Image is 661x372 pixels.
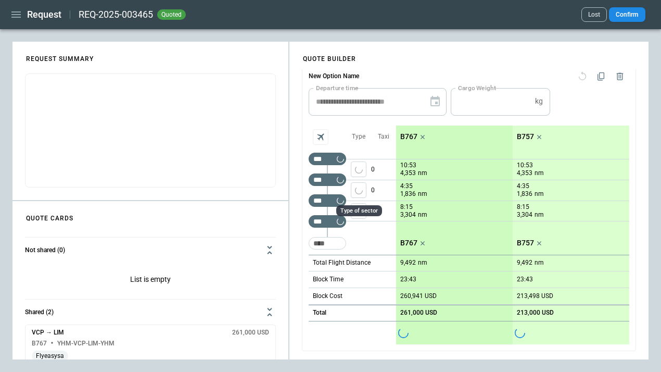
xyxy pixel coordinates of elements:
[400,190,416,199] p: 1,836
[611,67,629,86] span: Delete quote option
[400,203,413,211] p: 8:15
[535,97,543,106] p: kg
[313,258,371,267] p: Total Flight Distance
[371,201,396,221] p: 0
[400,182,413,190] p: 4:35
[351,162,366,177] button: left aligned
[232,329,269,336] h6: 261,000 USD
[535,169,544,178] p: nm
[400,292,437,300] p: 260,941 USD
[400,309,437,317] p: 261,000 USD
[400,276,416,283] p: 23:43
[316,83,359,92] label: Departure time
[309,67,359,86] h6: New Option Name
[57,340,115,347] h6: YHM-VCP-LIM-YHM
[336,205,382,216] div: Type of sector
[14,44,106,68] h4: REQUEST SUMMARY
[378,132,389,141] p: Taxi
[400,259,416,267] p: 9,492
[32,329,64,336] h6: VCP → LIM
[517,276,533,283] p: 23:43
[418,210,427,219] p: nm
[25,263,276,299] p: List is empty
[517,309,554,317] p: 213,000 USD
[400,239,417,247] p: B767
[352,132,365,141] p: Type
[400,169,416,178] p: 4,353
[371,180,396,201] p: 0
[309,153,346,165] div: Not found
[289,20,649,359] div: scrollable content
[517,210,532,219] p: 3,304
[535,258,544,267] p: nm
[309,173,346,186] div: Not found
[592,67,611,86] span: Duplicate quote option
[517,190,532,199] p: 1,836
[609,7,645,22] button: Confirm
[535,210,544,219] p: nm
[517,132,534,141] p: B757
[351,182,366,198] button: left aligned
[371,159,396,180] p: 0
[418,169,427,178] p: nm
[14,204,86,227] h4: QUOTE CARDS
[517,259,532,267] p: 9,492
[400,210,416,219] p: 3,304
[351,182,366,198] span: Type of sector
[27,8,61,21] h1: Request
[517,292,553,300] p: 213,498 USD
[517,182,529,190] p: 4:35
[573,67,592,86] span: Reset quote option
[32,340,47,347] h6: B767
[535,190,544,199] p: nm
[418,190,427,199] p: nm
[79,8,153,21] h2: REQ-2025-003465
[313,129,328,145] span: Aircraft selection
[418,258,427,267] p: nm
[400,162,416,169] p: 10:53
[290,44,368,68] h4: QUOTE BUILDER
[517,162,533,169] p: 10:53
[32,352,68,360] span: Flyeasysa
[351,162,366,177] span: Type of sector
[25,309,54,316] h6: Shared (2)
[517,203,529,211] p: 8:15
[309,237,346,250] div: Too short
[517,239,534,247] p: B757
[581,7,607,22] button: Lost
[396,126,629,344] div: scrollable content
[313,292,342,301] p: Block Cost
[25,247,65,254] h6: Not shared (0)
[313,309,326,316] h6: Total
[25,300,276,325] button: Shared (2)
[309,215,346,228] div: Not found
[159,11,184,18] span: quoted
[313,275,344,284] p: Block Time
[25,238,276,263] button: Not shared (0)
[517,169,532,178] p: 4,353
[25,263,276,299] div: Not shared (0)
[309,194,346,207] div: Not found
[458,83,496,92] label: Cargo Weight
[400,132,417,141] p: B767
